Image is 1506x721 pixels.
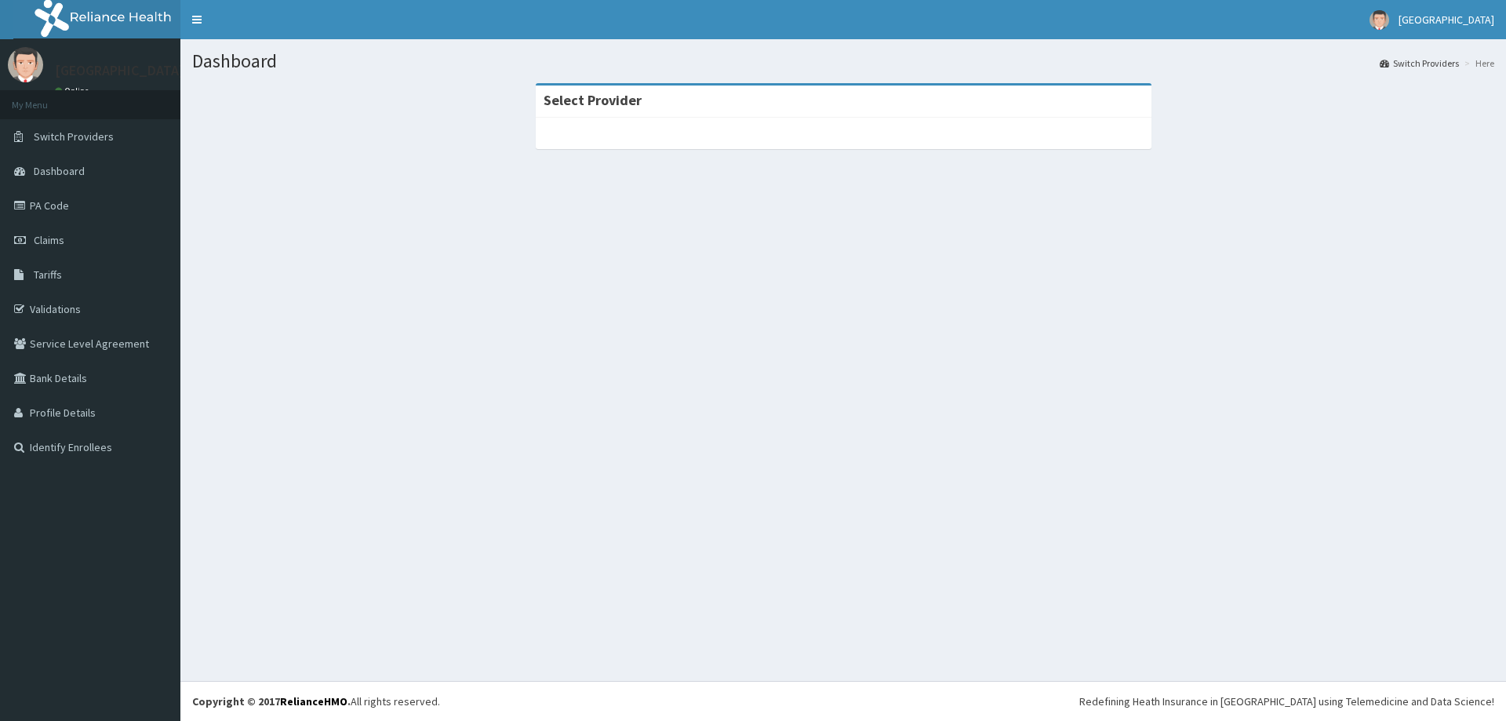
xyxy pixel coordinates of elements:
[34,268,62,282] span: Tariffs
[1079,694,1494,709] div: Redefining Heath Insurance in [GEOGRAPHIC_DATA] using Telemedicine and Data Science!
[34,233,64,247] span: Claims
[180,681,1506,721] footer: All rights reserved.
[1370,10,1389,30] img: User Image
[1380,56,1459,70] a: Switch Providers
[192,694,351,708] strong: Copyright © 2017 .
[34,129,114,144] span: Switch Providers
[1461,56,1494,70] li: Here
[55,64,184,78] p: [GEOGRAPHIC_DATA]
[8,47,43,82] img: User Image
[55,86,93,96] a: Online
[544,91,642,109] strong: Select Provider
[192,51,1494,71] h1: Dashboard
[280,694,347,708] a: RelianceHMO
[1399,13,1494,27] span: [GEOGRAPHIC_DATA]
[34,164,85,178] span: Dashboard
